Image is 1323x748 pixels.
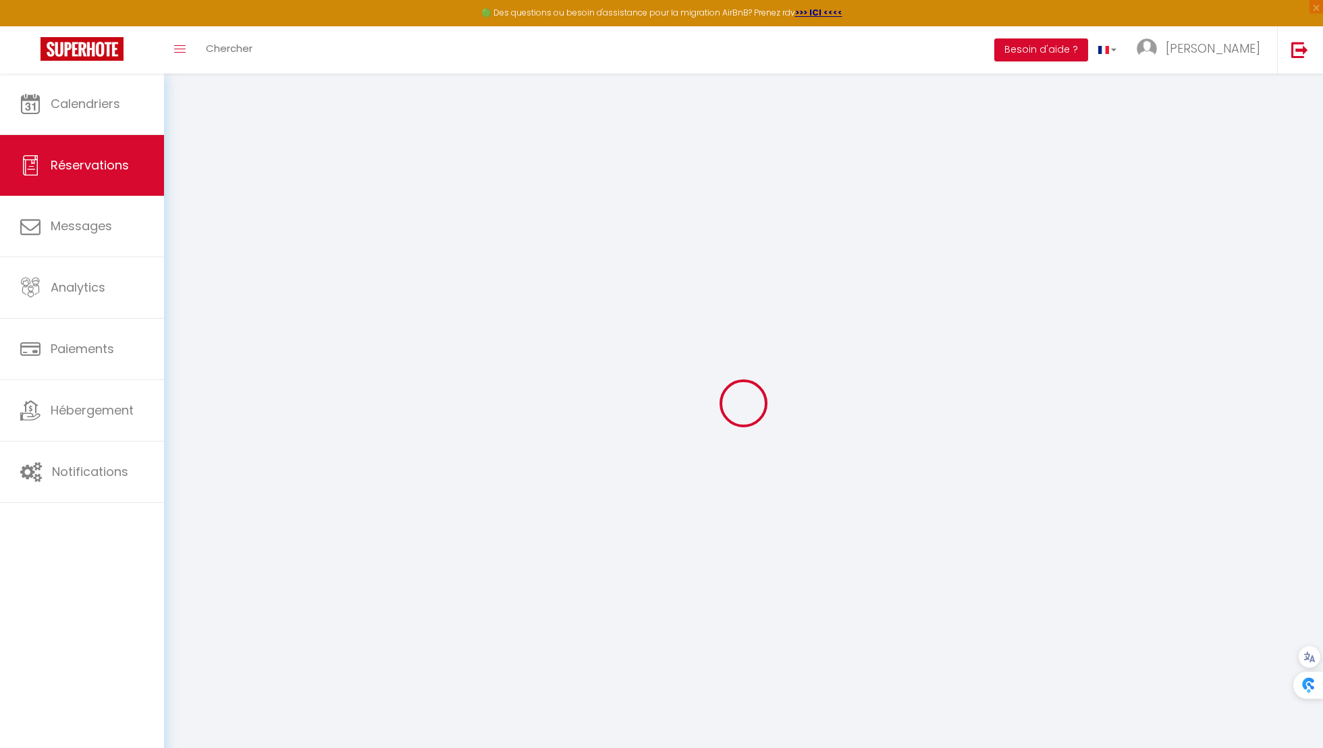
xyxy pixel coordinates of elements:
span: Notifications [52,463,128,480]
img: ... [1137,38,1157,59]
span: Calendriers [51,95,120,112]
img: Super Booking [40,37,124,61]
span: Messages [51,217,112,234]
span: Analytics [51,279,105,296]
span: Réservations [51,157,129,173]
img: logout [1291,41,1308,58]
span: Hébergement [51,402,134,419]
span: Chercher [206,41,252,55]
button: Besoin d'aide ? [994,38,1088,61]
a: ... [PERSON_NAME] [1127,26,1277,74]
span: [PERSON_NAME] [1166,40,1260,57]
span: Paiements [51,340,114,357]
a: Chercher [196,26,263,74]
a: >>> ICI <<<< [795,7,842,18]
